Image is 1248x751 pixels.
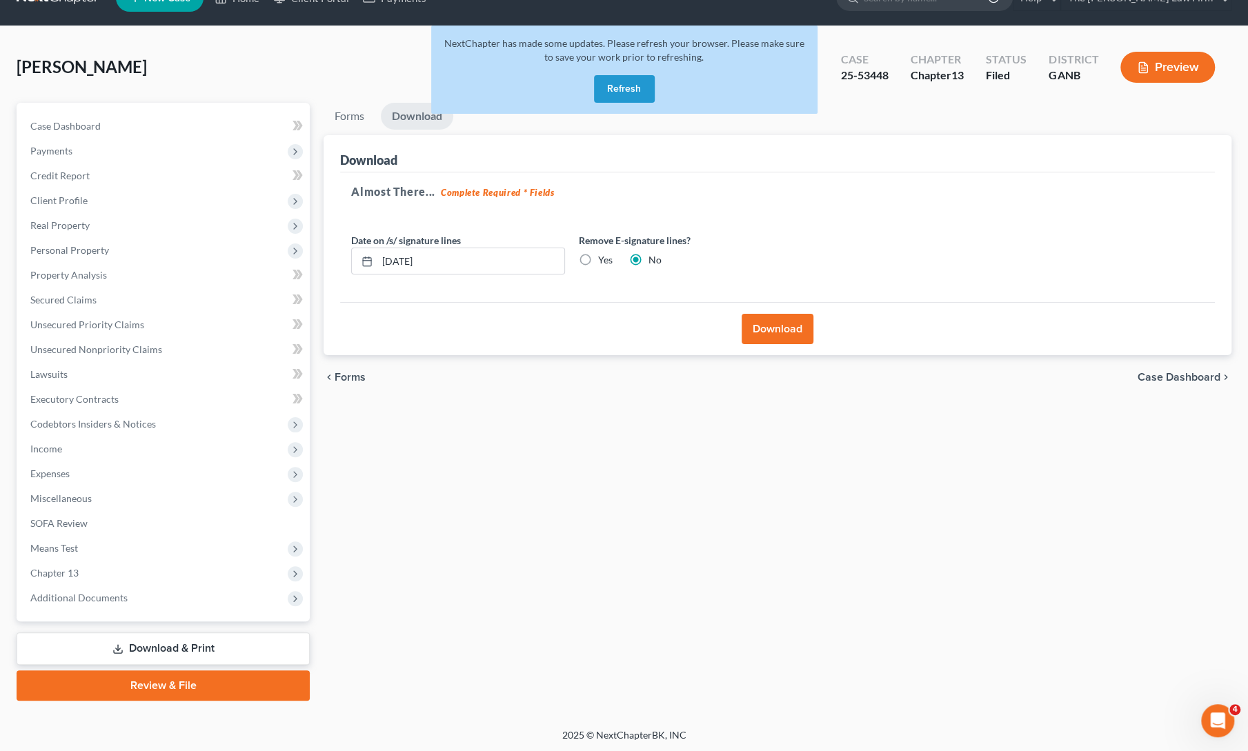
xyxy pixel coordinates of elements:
span: Personal Property [30,244,109,256]
a: SOFA Review [19,511,310,536]
i: chevron_right [1220,372,1231,383]
span: Expenses [30,468,70,479]
span: Miscellaneous [30,492,92,504]
strong: Complete Required * Fields [441,187,555,198]
span: Income [30,443,62,454]
a: Download & Print [17,632,310,665]
i: chevron_left [324,372,335,383]
div: Status [986,52,1027,68]
span: Payments [30,145,72,157]
span: Client Profile [30,194,88,206]
a: Case Dashboard [19,114,310,139]
a: Case Dashboard chevron_right [1138,372,1231,383]
span: [PERSON_NAME] [17,57,147,77]
a: Unsecured Priority Claims [19,312,310,337]
a: Download [381,103,453,130]
a: Secured Claims [19,288,310,312]
span: Codebtors Insiders & Notices [30,418,156,430]
span: Property Analysis [30,269,107,281]
iframe: Intercom live chat [1201,704,1234,737]
div: Filed [986,68,1027,83]
span: Case Dashboard [30,120,101,132]
a: Forms [324,103,375,130]
span: 4 [1229,704,1240,715]
span: 13 [951,68,964,81]
label: Remove E-signature lines? [579,233,793,248]
span: Forms [335,372,366,383]
h5: Almost There... [351,183,1204,200]
button: Preview [1120,52,1215,83]
span: Secured Claims [30,294,97,306]
input: MM/DD/YYYY [377,248,564,274]
a: Property Analysis [19,263,310,288]
div: GANB [1049,68,1098,83]
div: 25-53448 [841,68,889,83]
span: Chapter 13 [30,567,79,579]
span: Unsecured Nonpriority Claims [30,343,162,355]
button: Download [742,314,813,344]
span: Means Test [30,542,78,554]
span: Case Dashboard [1138,372,1220,383]
label: Date on /s/ signature lines [351,233,461,248]
a: Executory Contracts [19,387,310,412]
div: Case [841,52,889,68]
span: Additional Documents [30,592,128,603]
button: Refresh [594,75,655,103]
label: Yes [598,253,613,267]
span: Lawsuits [30,368,68,380]
div: District [1049,52,1098,68]
button: chevron_left Forms [324,372,384,383]
a: Review & File [17,670,310,701]
span: Real Property [30,219,90,231]
span: Executory Contracts [30,393,119,405]
a: Unsecured Nonpriority Claims [19,337,310,362]
span: Credit Report [30,170,90,181]
a: Lawsuits [19,362,310,387]
div: Chapter [911,52,964,68]
div: Download [340,152,397,168]
span: NextChapter has made some updates. Please refresh your browser. Please make sure to save your wor... [444,37,804,63]
span: Unsecured Priority Claims [30,319,144,330]
span: SOFA Review [30,517,88,529]
div: Chapter [911,68,964,83]
label: No [648,253,662,267]
a: Credit Report [19,163,310,188]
